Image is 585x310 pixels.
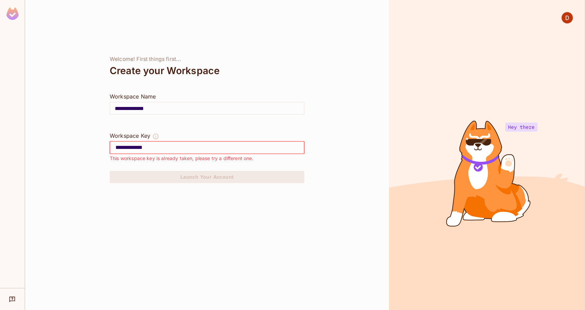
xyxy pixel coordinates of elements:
div: Workspace Key [110,132,150,140]
div: Welcome! First things first... [110,56,304,63]
img: SReyMgAAAABJRU5ErkJggg== [6,7,19,20]
div: Create your Workspace [110,63,304,79]
div: Workspace Name [110,92,304,101]
div: This workspace key is already taken, please try a different one. [110,155,304,162]
button: The Workspace Key is unique, and serves as the identifier of your workspace. [152,132,159,141]
div: Help & Updates [5,292,20,306]
button: Launch Your Account [110,171,304,183]
img: Deepak Kumar [562,12,573,23]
